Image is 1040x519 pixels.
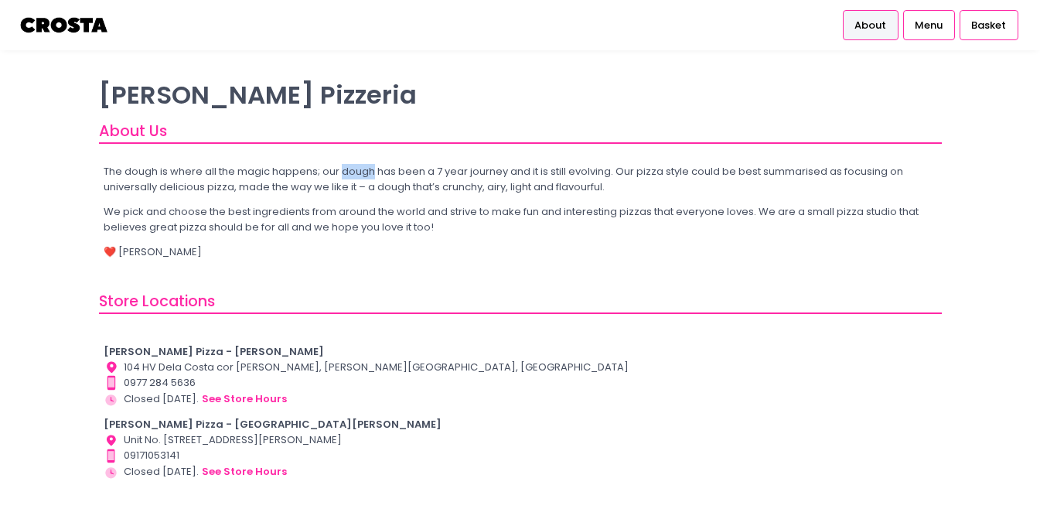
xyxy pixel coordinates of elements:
[915,18,943,33] span: Menu
[99,290,942,314] div: Store Locations
[104,164,936,194] p: The dough is where all the magic happens; our dough has been a 7 year journey and it is still evo...
[843,10,898,39] a: About
[971,18,1006,33] span: Basket
[104,448,936,463] div: 09171053141
[104,375,936,391] div: 0977 284 5636
[99,80,942,110] p: [PERSON_NAME] Pizzeria
[104,417,442,432] b: [PERSON_NAME] Pizza - [GEOGRAPHIC_DATA][PERSON_NAME]
[854,18,886,33] span: About
[99,120,942,144] div: About Us
[104,432,936,448] div: Unit No. [STREET_ADDRESS][PERSON_NAME]
[104,204,936,234] p: We pick and choose the best ingredients from around the world and strive to make fun and interest...
[104,463,936,480] div: Closed [DATE].
[201,391,288,408] button: see store hours
[104,344,324,359] b: [PERSON_NAME] Pizza - [PERSON_NAME]
[104,391,936,408] div: Closed [DATE].
[19,12,110,39] img: logo
[201,463,288,480] button: see store hours
[104,244,936,260] p: ❤️ [PERSON_NAME]
[903,10,955,39] a: Menu
[104,360,936,375] div: 104 HV Dela Costa cor [PERSON_NAME], [PERSON_NAME][GEOGRAPHIC_DATA], [GEOGRAPHIC_DATA]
